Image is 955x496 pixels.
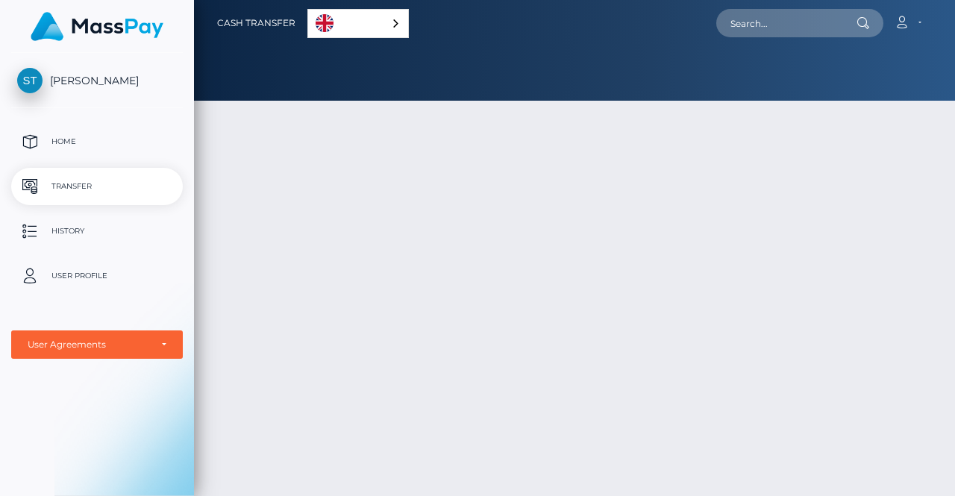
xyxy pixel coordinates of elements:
[31,12,163,41] img: MassPay
[11,257,183,295] a: User Profile
[307,9,409,38] div: Language
[28,339,150,351] div: User Agreements
[17,175,177,198] p: Transfer
[716,9,857,37] input: Search...
[11,123,183,160] a: Home
[308,10,408,37] a: English
[17,220,177,242] p: History
[307,9,409,38] aside: Language selected: English
[217,7,295,39] a: Cash Transfer
[11,168,183,205] a: Transfer
[17,131,177,153] p: Home
[11,74,183,87] span: [PERSON_NAME]
[11,213,183,250] a: History
[17,265,177,287] p: User Profile
[11,330,183,359] button: User Agreements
